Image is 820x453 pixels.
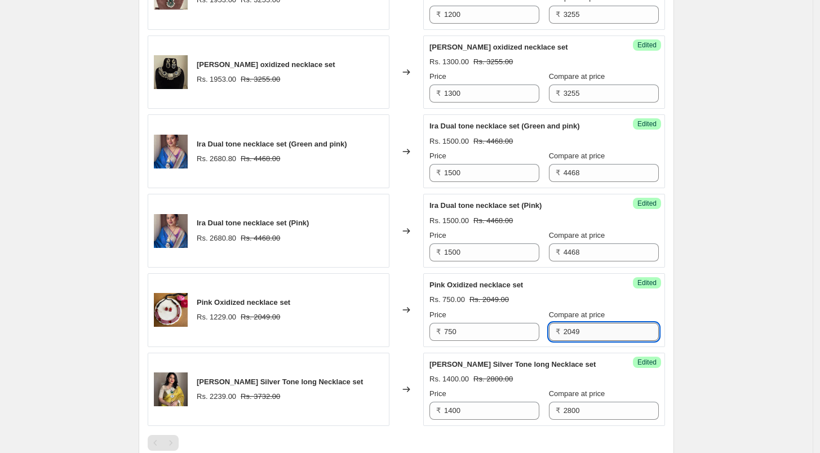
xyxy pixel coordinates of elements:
[197,219,309,227] span: Ira Dual tone necklace set (Pink)
[436,406,441,415] span: ₹
[429,231,446,239] span: Price
[197,233,236,244] div: Rs. 2680.80
[241,233,280,244] strike: Rs. 4468.00
[436,89,441,97] span: ₹
[197,153,236,165] div: Rs. 2680.80
[429,360,596,368] span: [PERSON_NAME] Silver Tone long Necklace set
[429,56,469,68] div: Rs. 1300.00
[556,89,560,97] span: ₹
[241,391,280,402] strike: Rs. 3732.00
[473,56,513,68] strike: Rs. 3255.00
[197,312,236,323] div: Rs. 1229.00
[154,55,188,89] img: IMG_2189_80x.jpg
[473,374,513,385] strike: Rs. 2800.00
[549,152,605,160] span: Compare at price
[154,372,188,406] img: IMG_5389_80x.jpg
[556,406,560,415] span: ₹
[637,119,657,128] span: Edited
[429,43,568,51] span: [PERSON_NAME] oxidized necklace set
[241,312,280,323] strike: Rs. 2049.00
[197,140,347,148] span: Ira Dual tone necklace set (Green and pink)
[436,168,441,177] span: ₹
[429,310,446,319] span: Price
[436,248,441,256] span: ₹
[154,214,188,248] img: IZZP2786_80x.jpg
[197,377,363,386] span: [PERSON_NAME] Silver Tone long Necklace set
[197,60,335,69] span: [PERSON_NAME] oxidized necklace set
[549,231,605,239] span: Compare at price
[556,168,560,177] span: ₹
[637,199,657,208] span: Edited
[549,389,605,398] span: Compare at price
[429,72,446,81] span: Price
[429,122,580,130] span: Ira Dual tone necklace set (Green and pink)
[429,374,469,385] div: Rs. 1400.00
[429,389,446,398] span: Price
[197,391,236,402] div: Rs. 2239.00
[436,10,441,19] span: ₹
[154,293,188,327] img: IMG_2891_80x.jpg
[197,298,290,307] span: Pink Oxidized necklace set
[473,136,513,147] strike: Rs. 4468.00
[241,153,280,165] strike: Rs. 4468.00
[637,41,657,50] span: Edited
[473,215,513,226] strike: Rs. 4468.00
[436,327,441,336] span: ₹
[556,327,560,336] span: ₹
[556,248,560,256] span: ₹
[549,310,605,319] span: Compare at price
[429,215,469,226] div: Rs. 1500.00
[197,74,236,85] div: Rs. 1953.00
[148,435,179,451] nav: Pagination
[429,201,542,210] span: Ira Dual tone necklace set (Pink)
[429,281,523,289] span: Pink Oxidized necklace set
[637,278,657,287] span: Edited
[556,10,560,19] span: ₹
[429,152,446,160] span: Price
[637,358,657,367] span: Edited
[429,136,469,147] div: Rs. 1500.00
[549,72,605,81] span: Compare at price
[429,294,465,305] div: Rs. 750.00
[154,135,188,168] img: IZZP2786_80x.jpg
[469,294,509,305] strike: Rs. 2049.00
[241,74,280,85] strike: Rs. 3255.00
